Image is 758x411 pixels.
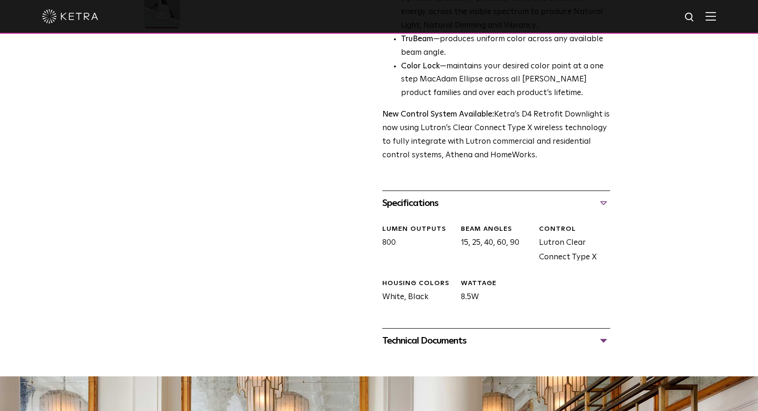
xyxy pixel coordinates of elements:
[42,9,98,23] img: ketra-logo-2019-white
[401,33,610,60] li: —produces uniform color across any available beam angle.
[532,225,610,265] div: Lutron Clear Connect Type X
[382,333,610,348] div: Technical Documents
[382,196,610,211] div: Specifications
[401,35,433,43] strong: TruBeam
[382,279,453,288] div: HOUSING COLORS
[461,225,532,234] div: Beam Angles
[461,279,532,288] div: WATTAGE
[382,110,494,118] strong: New Control System Available:
[382,108,610,162] p: Ketra’s D4 Retrofit Downlight is now using Lutron’s Clear Connect Type X wireless technology to f...
[684,12,696,23] img: search icon
[706,12,716,21] img: Hamburger%20Nav.svg
[375,279,453,305] div: White, Black
[401,62,440,70] strong: Color Lock
[454,279,532,305] div: 8.5W
[539,225,610,234] div: CONTROL
[454,225,532,265] div: 15, 25, 40, 60, 90
[375,225,453,265] div: 800
[401,60,610,101] li: —maintains your desired color point at a one step MacAdam Ellipse across all [PERSON_NAME] produc...
[382,225,453,234] div: LUMEN OUTPUTS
